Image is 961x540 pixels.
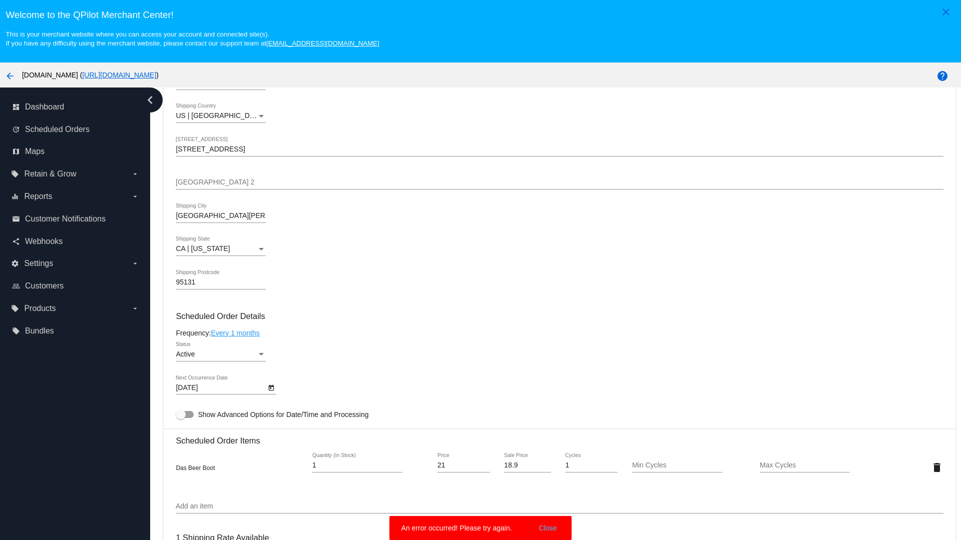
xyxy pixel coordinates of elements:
[176,311,943,321] h3: Scheduled Order Details
[12,237,20,245] i: share
[176,350,195,358] span: Active
[434,285,525,294] mat-select: Select Frequency Type
[6,30,379,47] small: This is your merchant website where you can access your account and connected site(s). If you hav...
[176,350,266,358] mat-select: Status
[565,461,618,469] input: Cycles
[25,281,64,290] span: Customers
[11,259,19,267] i: settings
[142,92,158,108] i: chevron_left
[11,304,19,312] i: local_offer
[176,244,230,252] span: CA | [US_STATE]
[176,278,266,286] input: Shipping Postcode
[434,285,501,293] span: Number of months
[176,178,943,186] input: Shipping Street 2
[198,409,368,419] span: Show Advanced Options for Date/Time and Processing
[25,125,90,134] span: Scheduled Orders
[131,192,139,200] i: arrow_drop_down
[25,326,54,335] span: Bundles
[25,237,63,246] span: Webhooks
[12,125,20,133] i: update
[632,461,722,469] input: Min Cycles
[25,214,106,223] span: Customer Notifications
[266,39,379,47] a: [EMAIL_ADDRESS][DOMAIN_NAME]
[12,282,20,290] i: people_outline
[4,70,16,82] mat-icon: arrow_back
[434,346,478,364] button: Update
[494,351,516,359] span: Cancel
[176,145,943,153] input: Shipping Street 1
[211,329,259,337] a: Every 1 months
[24,259,53,268] span: Settings
[437,461,490,469] input: Price
[434,317,490,326] span: Every 2 months
[760,461,850,469] input: Max Cycles
[176,464,215,471] span: Das Beer Boot
[176,212,266,220] input: Shipping City
[131,170,139,178] i: arrow_drop_down
[176,329,943,337] div: Frequency:
[936,70,948,82] mat-icon: help
[176,428,943,445] h3: Scheduled Order Items
[176,112,266,120] mat-select: Shipping Country
[434,317,525,326] mat-select: Select Frequency
[483,346,527,364] button: Cancel
[131,259,139,267] i: arrow_drop_down
[6,9,955,20] h3: Welcome to the QPilot Merchant Center!
[536,523,560,533] button: Close
[12,327,20,335] i: local_offer
[176,502,943,510] input: Add an item
[940,6,952,18] mat-icon: close
[266,382,276,392] button: Open calendar
[445,351,467,359] span: Update
[931,461,943,473] mat-icon: delete
[176,384,266,392] input: Next Occurrence Date
[434,249,527,265] h1: Change Frequency
[24,304,56,313] span: Products
[82,71,156,79] a: [URL][DOMAIN_NAME]
[312,461,402,469] input: Quantity (In Stock)
[11,192,19,200] i: equalizer
[12,147,20,155] i: map
[25,147,45,156] span: Maps
[12,215,20,223] i: email
[12,103,20,111] i: dashboard
[11,170,19,178] i: local_offer
[176,111,264,119] span: US | [GEOGRAPHIC_DATA]
[24,192,52,201] span: Reports
[25,102,64,111] span: Dashboard
[504,461,551,469] input: Sale Price
[131,304,139,312] i: arrow_drop_down
[401,523,560,533] simple-snack-bar: An error occurred! Please try again.
[176,245,266,253] mat-select: Shipping State
[22,71,159,79] span: [DOMAIN_NAME] ( )
[24,169,76,178] span: Retain & Grow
